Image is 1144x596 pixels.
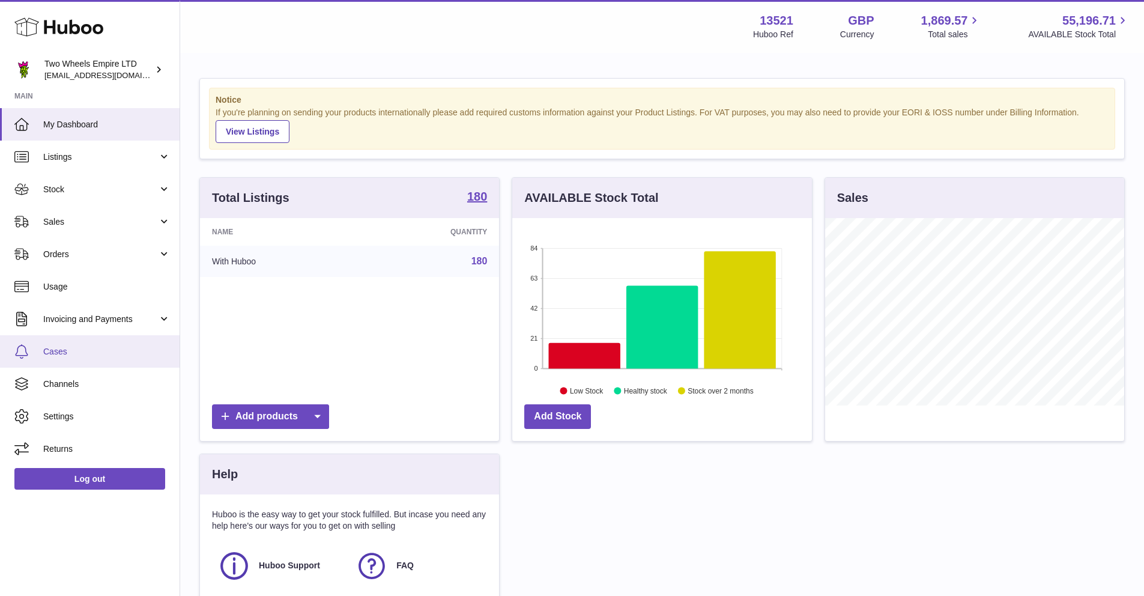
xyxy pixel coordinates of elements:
text: Low Stock [570,386,604,395]
a: FAQ [356,550,481,582]
h3: Help [212,466,238,482]
strong: 180 [467,190,487,202]
a: Log out [14,468,165,490]
text: Healthy stock [624,386,668,395]
text: 0 [534,365,538,372]
span: Huboo Support [259,560,320,571]
text: 42 [531,305,538,312]
th: Quantity [358,218,499,246]
span: 1,869.57 [921,13,968,29]
div: Huboo Ref [753,29,793,40]
span: Channels [43,379,171,390]
a: Huboo Support [218,550,344,582]
span: Usage [43,281,171,293]
div: If you're planning on sending your products internationally please add required customs informati... [216,107,1109,143]
span: Stock [43,184,158,195]
p: Huboo is the easy way to get your stock fulfilled. But incase you need any help here's our ways f... [212,509,487,532]
div: Two Wheels Empire LTD [44,58,153,81]
a: 180 [467,190,487,205]
strong: 13521 [760,13,793,29]
text: 21 [531,335,538,342]
h3: AVAILABLE Stock Total [524,190,658,206]
h3: Total Listings [212,190,289,206]
span: 55,196.71 [1062,13,1116,29]
span: [EMAIL_ADDRESS][DOMAIN_NAME] [44,70,177,80]
span: Settings [43,411,171,422]
a: Add products [212,404,329,429]
text: Stock over 2 months [688,386,754,395]
a: 1,869.57 Total sales [921,13,982,40]
a: View Listings [216,120,289,143]
span: Orders [43,249,158,260]
span: Returns [43,443,171,455]
th: Name [200,218,358,246]
a: 180 [471,256,488,266]
div: Currency [840,29,874,40]
span: Total sales [928,29,981,40]
h3: Sales [837,190,868,206]
span: Cases [43,346,171,357]
text: 84 [531,245,538,252]
span: Sales [43,216,158,228]
strong: Notice [216,94,1109,106]
td: With Huboo [200,246,358,277]
span: FAQ [396,560,414,571]
span: AVAILABLE Stock Total [1028,29,1130,40]
a: 55,196.71 AVAILABLE Stock Total [1028,13,1130,40]
img: justas@twowheelsempire.com [14,61,32,79]
text: 63 [531,275,538,282]
strong: GBP [848,13,874,29]
span: My Dashboard [43,119,171,130]
span: Invoicing and Payments [43,314,158,325]
a: Add Stock [524,404,591,429]
span: Listings [43,151,158,163]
